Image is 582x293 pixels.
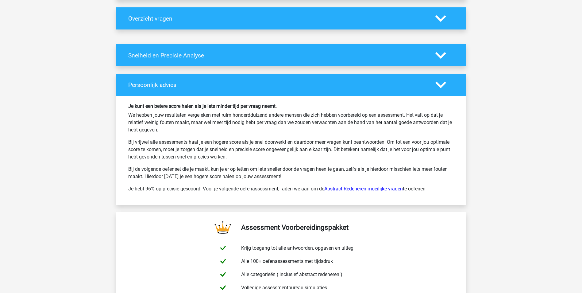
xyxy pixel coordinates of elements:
[128,166,454,180] p: Bij de volgende oefenset die je maakt, kun je er op letten om iets sneller door de vragen heen te...
[128,103,454,109] h6: Je kunt een betere score halen als je iets minder tijd per vraag neemt.
[324,186,403,192] a: Abstract Redeneren moeilijke vragen
[128,52,426,59] h4: Snelheid en Precisie Analyse
[128,15,426,22] h4: Overzicht vragen
[128,111,454,134] p: We hebben jouw resultaten vergeleken met ruim honderdduizend andere mensen die zich hebben voorbe...
[128,139,454,161] p: Bij vrijwel alle assessments haal je een hogere score als je snel doorwerkt en daardoor meer vrag...
[128,81,426,88] h4: Persoonlijk advies
[128,185,454,193] p: Je hebt 96% op precisie gescoord. Voor je volgende oefenassessment, raden we aan om de te oefenen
